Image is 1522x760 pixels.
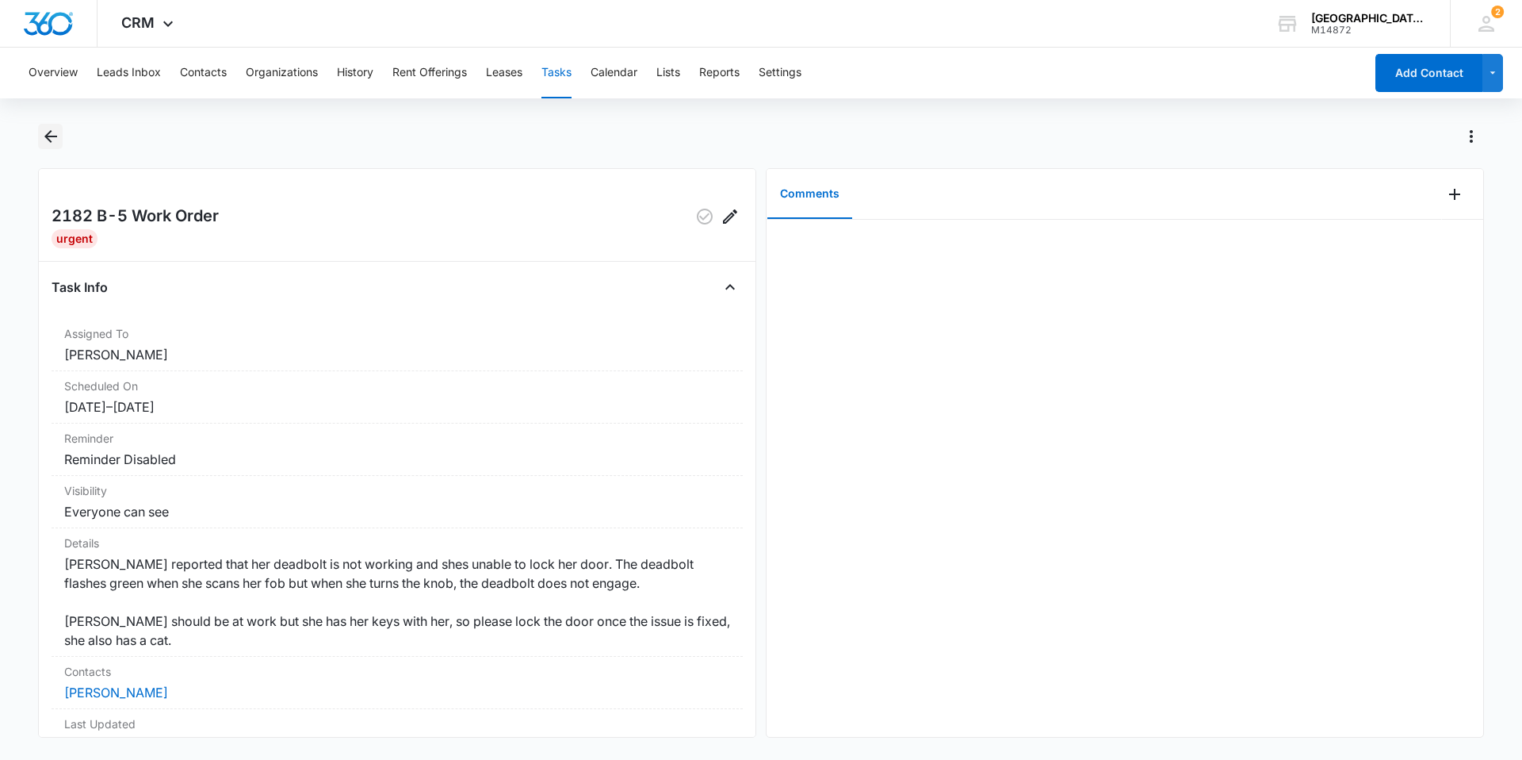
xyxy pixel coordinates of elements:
[38,124,63,149] button: Back
[64,685,168,701] a: [PERSON_NAME]
[52,204,219,229] h2: 2182 B-5 Work Order
[1491,6,1504,18] span: 2
[52,319,743,371] div: Assigned To[PERSON_NAME]
[246,48,318,98] button: Organizations
[337,48,373,98] button: History
[486,48,522,98] button: Leases
[699,48,740,98] button: Reports
[64,397,730,416] dd: [DATE] – [DATE]
[97,48,161,98] button: Leads Inbox
[591,48,637,98] button: Calendar
[767,170,852,219] button: Comments
[64,502,730,521] dd: Everyone can see
[64,735,730,754] dd: [DATE]
[64,325,730,342] dt: Assigned To
[52,229,98,248] div: Urgent
[1459,124,1484,149] button: Actions
[52,657,743,709] div: Contacts[PERSON_NAME]
[1311,25,1427,36] div: account id
[64,535,730,551] dt: Details
[64,450,730,469] dd: Reminder Disabled
[541,48,572,98] button: Tasks
[1311,12,1427,25] div: account name
[64,716,730,732] dt: Last Updated
[1375,54,1482,92] button: Add Contact
[52,424,743,476] div: ReminderReminder Disabled
[392,48,467,98] button: Rent Offerings
[64,482,730,499] dt: Visibility
[717,204,743,229] button: Edit
[1442,182,1467,207] button: Add Comment
[52,278,108,297] h4: Task Info
[52,528,743,657] div: Details[PERSON_NAME] reported that her deadbolt is not working and shes unable to lock her door. ...
[180,48,227,98] button: Contacts
[64,663,730,680] dt: Contacts
[52,371,743,424] div: Scheduled On[DATE]–[DATE]
[64,378,730,394] dt: Scheduled On
[656,48,680,98] button: Lists
[717,274,743,300] button: Close
[52,476,743,528] div: VisibilityEveryone can see
[121,14,155,31] span: CRM
[64,555,730,650] dd: [PERSON_NAME] reported that her deadbolt is not working and shes unable to lock her door. The dea...
[29,48,78,98] button: Overview
[64,345,730,364] dd: [PERSON_NAME]
[64,430,730,447] dt: Reminder
[1491,6,1504,18] div: notifications count
[759,48,801,98] button: Settings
